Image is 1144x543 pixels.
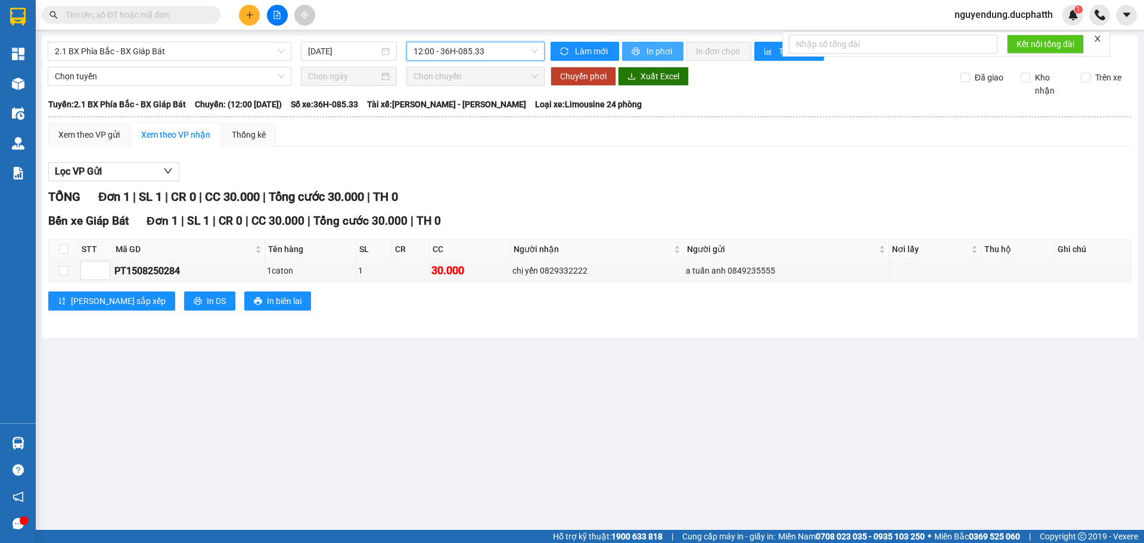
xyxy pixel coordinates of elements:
button: printerIn biên lai [244,291,311,311]
span: nguyendung.ducphatth [945,7,1062,22]
span: Loại xe: Limousine 24 phòng [535,98,642,111]
span: Cung cấp máy in - giấy in: [682,530,775,543]
button: printerIn DS [184,291,235,311]
span: CC 30.000 [205,190,260,204]
span: | [133,190,136,204]
span: notification [13,491,24,502]
button: caret-down [1116,5,1137,26]
span: TH 0 [373,190,398,204]
span: In biên lai [267,294,301,308]
span: Tài xế: [PERSON_NAME] - [PERSON_NAME] [367,98,526,111]
span: Bến xe Giáp Bát [48,214,129,228]
div: chị yến 0829332222 [512,264,682,277]
th: Ghi chú [1055,240,1131,259]
img: warehouse-icon [12,437,24,449]
span: Đơn 1 [147,214,178,228]
span: Hỗ trợ kỹ thuật: [553,530,663,543]
th: Thu hộ [981,240,1055,259]
span: | [672,530,673,543]
span: aim [300,11,309,19]
th: CC [430,240,511,259]
th: SL [356,240,391,259]
span: TH 0 [416,214,441,228]
div: 1caton [267,264,354,277]
span: file-add [273,11,281,19]
span: Làm mới [575,45,610,58]
span: | [165,190,168,204]
span: | [199,190,202,204]
span: Chọn chuyến [414,67,537,85]
button: Chuyển phơi [551,67,616,86]
strong: 0369 525 060 [969,532,1020,541]
span: CC 30.000 [251,214,304,228]
span: close [1093,35,1102,43]
span: 12:00 - 36H-085.33 [414,42,537,60]
span: | [1029,530,1031,543]
span: Tổng cước 30.000 [269,190,364,204]
b: Tuyến: 2.1 BX Phía Bắc - BX Giáp Bát [48,100,186,109]
img: logo-vxr [10,8,26,26]
span: In DS [207,294,226,308]
img: solution-icon [12,167,24,179]
span: Người nhận [514,243,672,256]
span: Chọn tuyến [55,67,284,85]
th: STT [79,240,113,259]
span: 1 [1076,5,1080,14]
span: | [367,190,370,204]
span: Tổng cước 30.000 [313,214,408,228]
span: down [163,166,173,176]
img: warehouse-icon [12,137,24,150]
span: In phơi [646,45,674,58]
input: 15/08/2025 [308,45,379,58]
button: aim [294,5,315,26]
span: Chuyến: (12:00 [DATE]) [195,98,282,111]
div: Thống kê [232,128,266,141]
span: sync [560,47,570,57]
img: warehouse-icon [12,107,24,120]
span: download [627,72,636,82]
span: SL 1 [187,214,210,228]
button: sort-ascending[PERSON_NAME] sắp xếp [48,291,175,311]
strong: 1900 633 818 [611,532,663,541]
button: In đơn chọn [686,42,751,61]
td: PT1508250284 [113,259,265,283]
span: CR 0 [219,214,243,228]
th: Tên hàng [265,240,356,259]
span: SL 1 [139,190,162,204]
span: Miền Bắc [934,530,1020,543]
span: printer [632,47,642,57]
span: Kho nhận [1030,71,1072,97]
div: 30.000 [431,262,508,279]
span: | [263,190,266,204]
span: CR 0 [171,190,196,204]
span: [PERSON_NAME] sắp xếp [71,294,166,308]
button: printerIn phơi [622,42,683,61]
span: | [411,214,414,228]
span: plus [245,11,254,19]
span: bar-chart [764,47,774,57]
button: syncLàm mới [551,42,619,61]
span: | [213,214,216,228]
span: copyright [1078,532,1086,541]
img: warehouse-icon [12,77,24,90]
span: Miền Nam [778,530,925,543]
input: Nhập số tổng đài [789,35,997,54]
span: Người gửi [687,243,876,256]
span: Lọc VP Gửi [55,164,102,179]
button: Kết nối tổng đài [1007,35,1084,54]
button: downloadXuất Excel [618,67,689,86]
input: Chọn ngày [308,70,379,83]
span: question-circle [13,464,24,476]
span: message [13,518,24,529]
span: Đã giao [970,71,1008,84]
span: | [181,214,184,228]
span: Trên xe [1090,71,1126,84]
span: Xuất Excel [641,70,679,83]
span: printer [254,297,262,306]
button: plus [239,5,260,26]
div: PT1508250284 [114,263,263,278]
th: CR [392,240,430,259]
span: search [49,11,58,19]
button: file-add [267,5,288,26]
button: bar-chartThống kê [754,42,824,61]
